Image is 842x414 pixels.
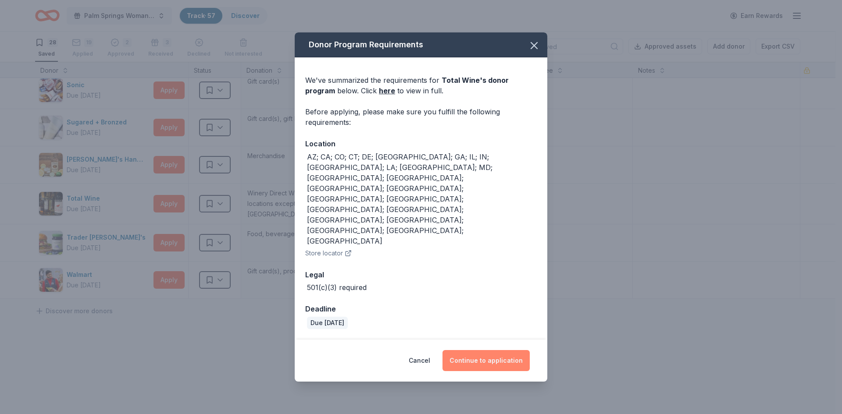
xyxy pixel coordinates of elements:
[307,317,348,329] div: Due [DATE]
[295,32,547,57] div: Donor Program Requirements
[305,303,537,315] div: Deadline
[305,269,537,280] div: Legal
[307,152,537,246] div: AZ; CA; CO; CT; DE; [GEOGRAPHIC_DATA]; GA; IL; IN; [GEOGRAPHIC_DATA]; LA; [GEOGRAPHIC_DATA]; MD; ...
[442,350,530,371] button: Continue to application
[409,350,430,371] button: Cancel
[305,75,537,96] div: We've summarized the requirements for below. Click to view in full.
[305,106,537,127] div: Before applying, please make sure you fulfill the following requirements:
[305,138,537,149] div: Location
[379,85,395,96] a: here
[305,248,352,258] button: Store locator
[307,282,367,293] div: 501(c)(3) required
